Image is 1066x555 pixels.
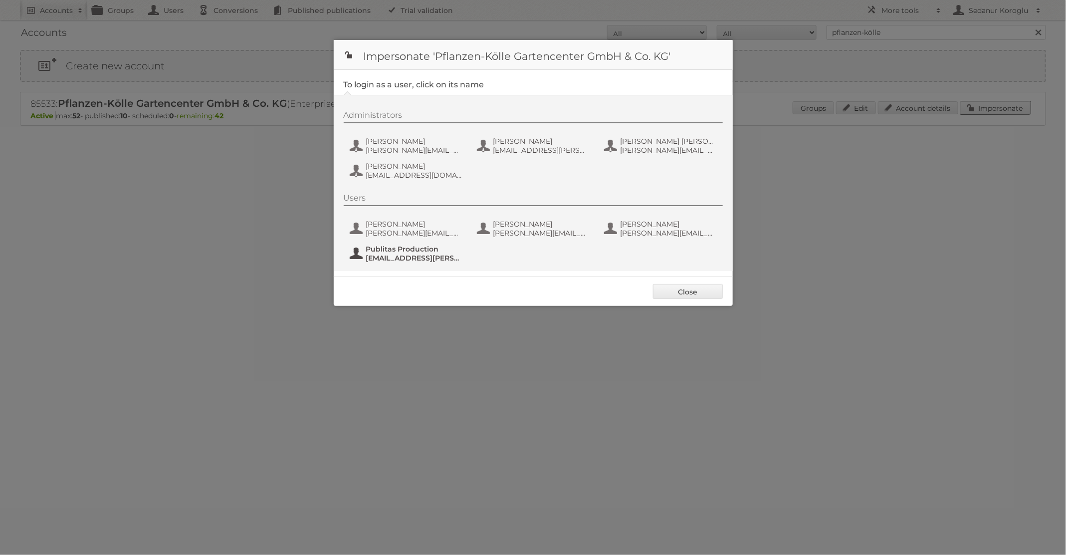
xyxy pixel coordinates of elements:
[493,137,590,146] span: [PERSON_NAME]
[344,193,723,206] div: Users
[344,110,723,123] div: Administrators
[621,137,717,146] span: [PERSON_NAME] [PERSON_NAME]
[366,146,463,155] span: [PERSON_NAME][EMAIL_ADDRESS][PERSON_NAME][DOMAIN_NAME][PERSON_NAME]
[493,229,590,238] span: [PERSON_NAME][EMAIL_ADDRESS][PERSON_NAME][DOMAIN_NAME][PERSON_NAME]
[621,220,717,229] span: [PERSON_NAME]
[344,80,484,89] legend: To login as a user, click on its name
[366,162,463,171] span: [PERSON_NAME]
[493,146,590,155] span: [EMAIL_ADDRESS][PERSON_NAME][DOMAIN_NAME][PERSON_NAME]
[653,284,723,299] a: Close
[334,40,733,70] h1: Impersonate 'Pflanzen-Kölle Gartencenter GmbH & Co. KG'
[603,136,720,156] button: [PERSON_NAME] [PERSON_NAME] [PERSON_NAME][EMAIL_ADDRESS][PERSON_NAME][DOMAIN_NAME][PERSON_NAME]
[493,220,590,229] span: [PERSON_NAME]
[476,136,593,156] button: [PERSON_NAME] [EMAIL_ADDRESS][PERSON_NAME][DOMAIN_NAME][PERSON_NAME]
[349,136,466,156] button: [PERSON_NAME] [PERSON_NAME][EMAIL_ADDRESS][PERSON_NAME][DOMAIN_NAME][PERSON_NAME]
[366,137,463,146] span: [PERSON_NAME]
[621,146,717,155] span: [PERSON_NAME][EMAIL_ADDRESS][PERSON_NAME][DOMAIN_NAME][PERSON_NAME]
[366,245,463,254] span: Publitas Production
[476,219,593,239] button: [PERSON_NAME] [PERSON_NAME][EMAIL_ADDRESS][PERSON_NAME][DOMAIN_NAME][PERSON_NAME]
[621,229,717,238] span: [PERSON_NAME][EMAIL_ADDRESS][PERSON_NAME][DOMAIN_NAME]
[366,254,463,263] span: [EMAIL_ADDRESS][PERSON_NAME][DOMAIN_NAME]
[366,171,463,180] span: [EMAIL_ADDRESS][DOMAIN_NAME][PERSON_NAME]
[349,161,466,181] button: [PERSON_NAME] [EMAIL_ADDRESS][DOMAIN_NAME][PERSON_NAME]
[603,219,720,239] button: [PERSON_NAME] [PERSON_NAME][EMAIL_ADDRESS][PERSON_NAME][DOMAIN_NAME]
[366,229,463,238] span: [PERSON_NAME][EMAIL_ADDRESS][PERSON_NAME][DOMAIN_NAME][PERSON_NAME]
[349,219,466,239] button: [PERSON_NAME] [PERSON_NAME][EMAIL_ADDRESS][PERSON_NAME][DOMAIN_NAME][PERSON_NAME]
[366,220,463,229] span: [PERSON_NAME]
[349,244,466,264] button: Publitas Production [EMAIL_ADDRESS][PERSON_NAME][DOMAIN_NAME]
